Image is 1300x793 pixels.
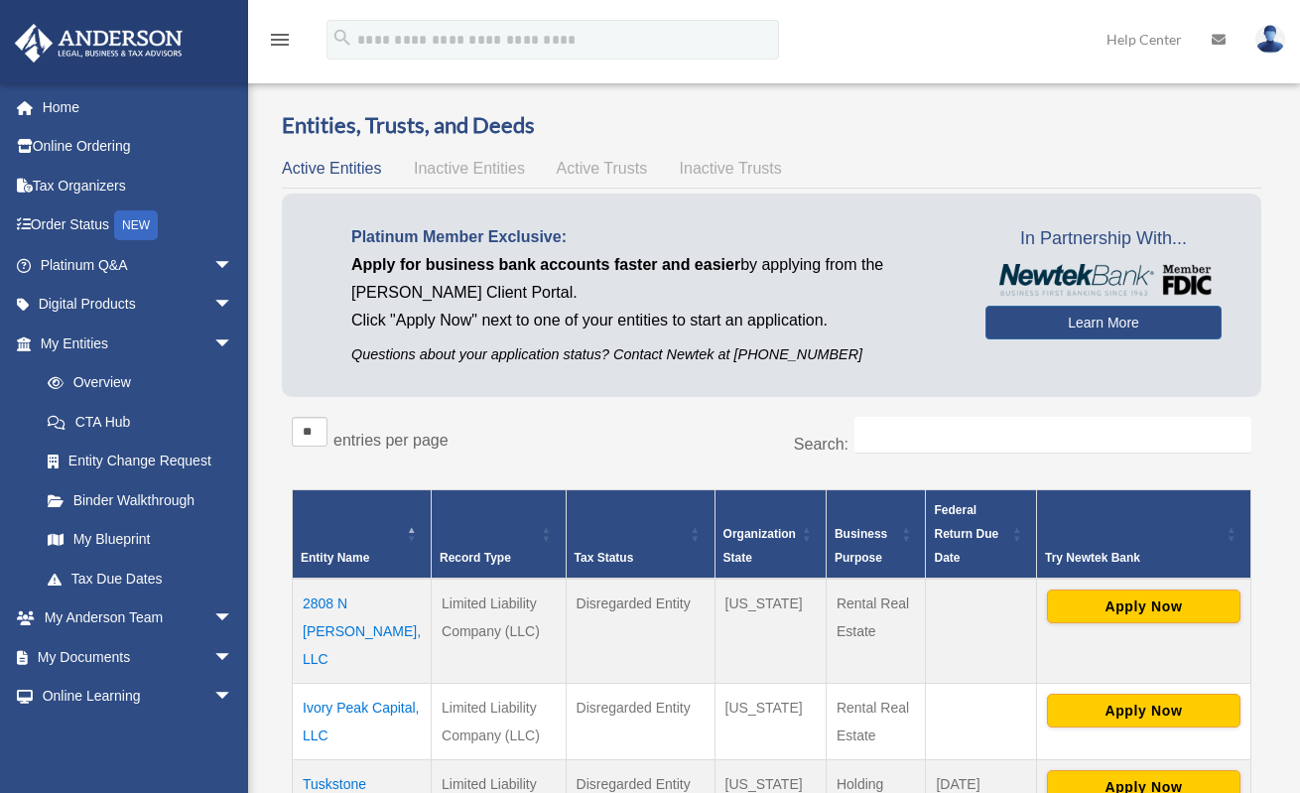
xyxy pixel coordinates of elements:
span: arrow_drop_down [213,324,253,364]
span: arrow_drop_down [213,677,253,718]
th: Organization State: Activate to sort [715,490,826,580]
span: Inactive Entities [414,160,525,177]
th: Entity Name: Activate to invert sorting [293,490,432,580]
th: Tax Status: Activate to sort [566,490,715,580]
a: My Blueprint [28,520,253,560]
p: Questions about your application status? Contact Newtek at [PHONE_NUMBER] [351,342,956,367]
span: Business Purpose [835,527,887,565]
button: Apply Now [1047,590,1240,623]
a: Online Learningarrow_drop_down [14,677,263,717]
span: arrow_drop_down [213,598,253,639]
td: [US_STATE] [715,579,826,684]
a: Learn More [985,306,1222,339]
span: Apply for business bank accounts faster and easier [351,256,740,273]
th: Business Purpose: Activate to sort [826,490,926,580]
th: Federal Return Due Date: Activate to sort [926,490,1037,580]
a: Binder Walkthrough [28,480,253,520]
a: Order StatusNEW [14,205,263,246]
span: Tax Status [575,551,634,565]
span: Active Entities [282,160,381,177]
span: arrow_drop_down [213,245,253,286]
a: Digital Productsarrow_drop_down [14,285,263,325]
span: Record Type [440,551,511,565]
p: Click "Apply Now" next to one of your entities to start an application. [351,307,956,334]
label: Search: [794,436,848,453]
a: Online Ordering [14,127,263,167]
span: Inactive Trusts [680,160,782,177]
i: menu [268,28,292,52]
td: [US_STATE] [715,684,826,760]
td: Limited Liability Company (LLC) [432,684,567,760]
td: Ivory Peak Capital, LLC [293,684,432,760]
img: User Pic [1255,25,1285,54]
th: Record Type: Activate to sort [432,490,567,580]
th: Try Newtek Bank : Activate to sort [1036,490,1250,580]
td: Rental Real Estate [826,579,926,684]
a: My Documentsarrow_drop_down [14,637,263,677]
p: Platinum Member Exclusive: [351,223,956,251]
button: Apply Now [1047,694,1240,727]
a: menu [268,35,292,52]
span: Organization State [723,527,796,565]
img: Anderson Advisors Platinum Portal [9,24,189,63]
span: Federal Return Due Date [934,503,998,565]
a: Home [14,87,263,127]
a: Tax Organizers [14,166,263,205]
p: by applying from the [PERSON_NAME] Client Portal. [351,251,956,307]
a: Platinum Q&Aarrow_drop_down [14,245,263,285]
a: Tax Due Dates [28,559,253,598]
td: 2808 N [PERSON_NAME], LLC [293,579,432,684]
a: My Anderson Teamarrow_drop_down [14,598,263,638]
span: Active Trusts [557,160,648,177]
span: In Partnership With... [985,223,1222,255]
td: Limited Liability Company (LLC) [432,579,567,684]
a: CTA Hub [28,402,253,442]
img: NewtekBankLogoSM.png [995,264,1212,296]
td: Rental Real Estate [826,684,926,760]
a: Overview [28,363,243,403]
h3: Entities, Trusts, and Deeds [282,110,1261,141]
a: Billingarrow_drop_down [14,716,263,755]
label: entries per page [333,432,449,449]
i: search [331,27,353,49]
span: arrow_drop_down [213,716,253,756]
a: My Entitiesarrow_drop_down [14,324,253,363]
span: arrow_drop_down [213,637,253,678]
span: arrow_drop_down [213,285,253,326]
div: NEW [114,210,158,240]
span: Entity Name [301,551,369,565]
td: Disregarded Entity [566,579,715,684]
a: Entity Change Request [28,442,253,481]
div: Try Newtek Bank [1045,546,1221,570]
td: Disregarded Entity [566,684,715,760]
